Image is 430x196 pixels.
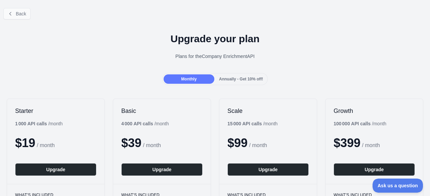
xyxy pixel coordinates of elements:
[373,179,423,193] iframe: Toggle Customer Support
[334,120,386,127] div: / month
[334,121,371,126] b: 100 000 API calls
[334,107,415,115] h2: Growth
[227,136,248,150] span: $ 99
[121,107,203,115] h2: Basic
[121,121,153,126] b: 4 000 API calls
[121,120,169,127] div: / month
[334,136,360,150] span: $ 399
[227,107,309,115] h2: Scale
[227,120,277,127] div: / month
[227,121,262,126] b: 15 000 API calls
